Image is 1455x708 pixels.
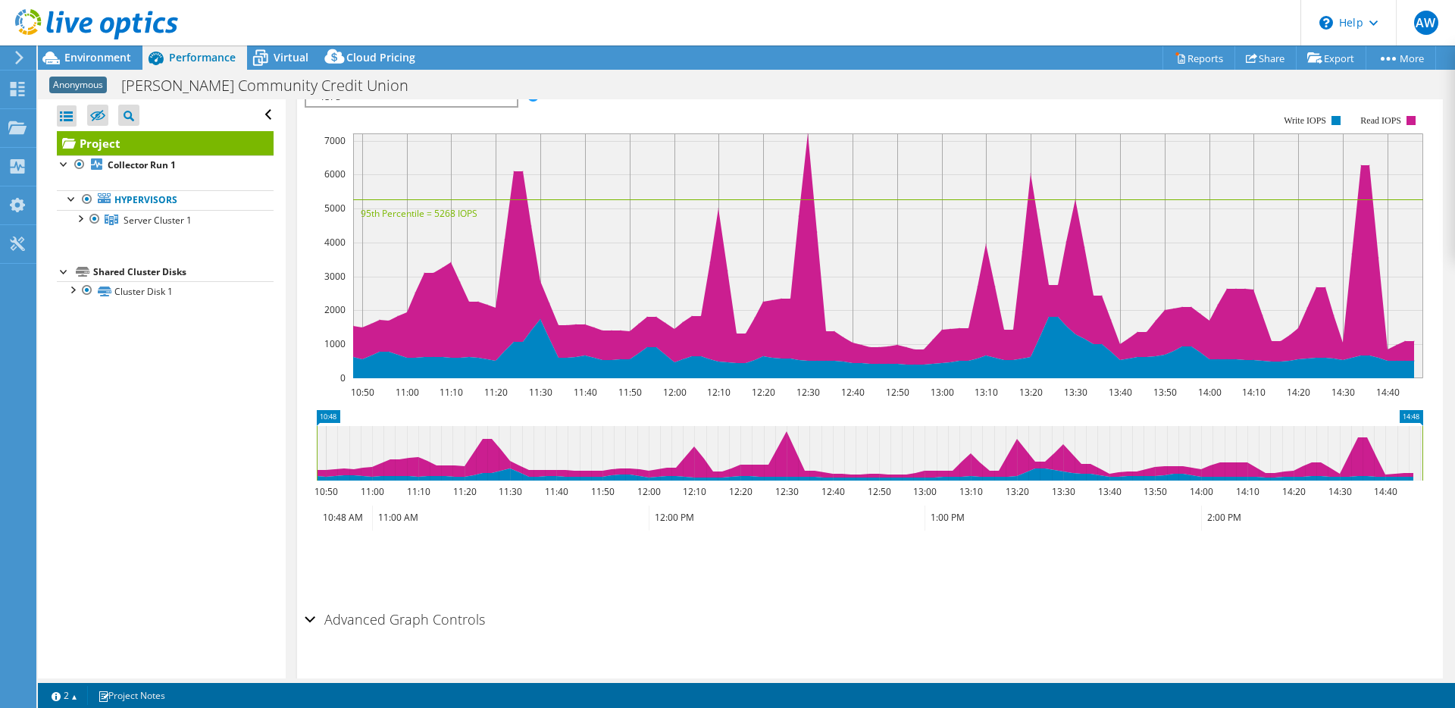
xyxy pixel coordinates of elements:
text: 5000 [324,202,346,215]
text: 14:30 [1331,386,1355,399]
text: 14:00 [1190,485,1213,498]
text: 3000 [324,270,346,283]
text: 13:50 [1153,386,1177,399]
text: 12:40 [821,485,845,498]
text: 13:50 [1144,485,1167,498]
text: Read IOPS [1361,115,1402,126]
text: 14:20 [1282,485,1306,498]
a: Reports [1162,46,1235,70]
text: 12:00 [663,386,687,399]
span: Cloud Pricing [346,50,415,64]
text: 13:40 [1098,485,1122,498]
text: 13:00 [913,485,937,498]
text: 12:10 [707,386,731,399]
h1: [PERSON_NAME] Community Credit Union [114,77,432,94]
span: Anonymous [49,77,107,93]
text: 4000 [324,236,346,249]
text: 11:20 [453,485,477,498]
span: Environment [64,50,131,64]
a: 2 [41,686,88,705]
text: 11:10 [407,485,430,498]
text: 12:20 [752,386,775,399]
text: 13:20 [1019,386,1043,399]
text: 11:50 [591,485,615,498]
text: 6000 [324,168,346,180]
text: 12:50 [886,386,909,399]
div: Shared Cluster Disks [93,263,274,281]
text: 11:30 [529,386,552,399]
text: 10:50 [351,386,374,399]
text: 12:40 [841,386,865,399]
text: 14:10 [1242,386,1266,399]
text: 13:40 [1109,386,1132,399]
text: 7000 [324,134,346,147]
text: 12:00 [637,485,661,498]
text: 11:00 [396,386,419,399]
text: 11:10 [440,386,463,399]
text: 11:30 [499,485,522,498]
a: Cluster Disk 1 [57,281,274,301]
text: Write IOPS [1284,115,1326,126]
text: 12:50 [868,485,891,498]
text: 95th Percentile = 5268 IOPS [361,207,477,220]
text: 11:20 [484,386,508,399]
text: 11:50 [618,386,642,399]
span: Virtual [274,50,308,64]
text: 1000 [324,337,346,350]
text: 12:10 [683,485,706,498]
text: 0 [340,371,346,384]
text: 14:40 [1374,485,1397,498]
text: 13:10 [975,386,998,399]
text: 11:40 [545,485,568,498]
a: Share [1234,46,1297,70]
a: Project [57,131,274,155]
text: 13:30 [1064,386,1087,399]
text: 12:20 [729,485,753,498]
a: Server Cluster 1 [57,210,274,230]
text: 13:00 [931,386,954,399]
span: Server Cluster 1 [124,214,192,227]
text: 2000 [324,303,346,316]
h2: Advanced Graph Controls [305,604,485,634]
text: 14:10 [1236,485,1259,498]
text: 11:00 [361,485,384,498]
a: Collector Run 1 [57,155,274,175]
text: 14:20 [1287,386,1310,399]
span: Performance [169,50,236,64]
text: 13:10 [959,485,983,498]
svg: \n [1319,16,1333,30]
text: 13:20 [1006,485,1029,498]
a: More [1366,46,1436,70]
text: 14:30 [1328,485,1352,498]
text: 12:30 [775,485,799,498]
text: 13:30 [1052,485,1075,498]
text: 10:50 [314,485,338,498]
a: Hypervisors [57,190,274,210]
a: Export [1296,46,1366,70]
b: Collector Run 1 [108,158,176,171]
text: 14:00 [1198,386,1222,399]
span: AW [1414,11,1438,35]
text: 12:30 [796,386,820,399]
text: 14:40 [1376,386,1400,399]
a: Project Notes [87,686,176,705]
text: 11:40 [574,386,597,399]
